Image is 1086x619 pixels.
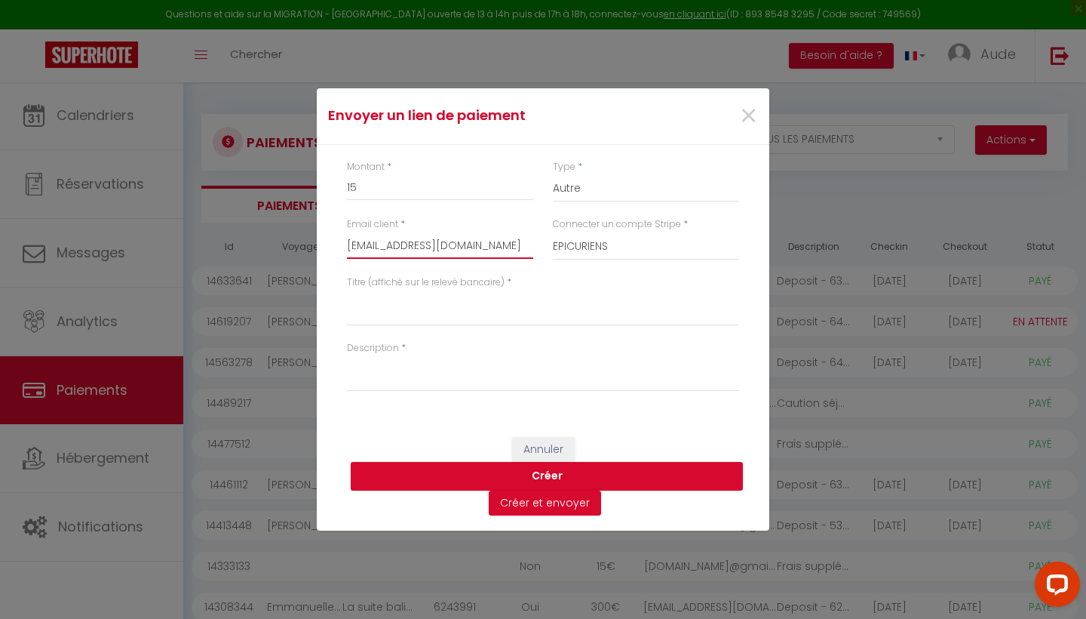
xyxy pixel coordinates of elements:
[489,491,601,516] button: Créer et envoyer
[347,217,398,232] label: Email client
[328,105,683,126] h4: Envoyer un lien de paiement
[739,100,758,133] button: Close
[1023,556,1086,619] iframe: LiveChat chat widget
[553,217,681,232] label: Connecter un compte Stripe
[351,462,743,491] button: Créer
[553,160,575,174] label: Type
[347,341,399,356] label: Description
[512,437,575,463] button: Annuler
[347,160,385,174] label: Montant
[739,94,758,139] span: ×
[347,276,505,290] label: Titre (affiché sur le relevé bancaire)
